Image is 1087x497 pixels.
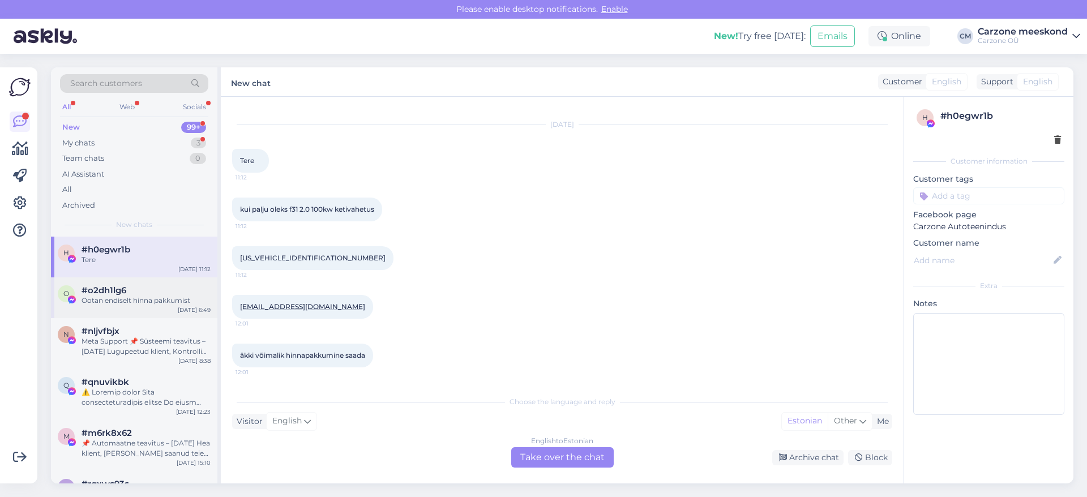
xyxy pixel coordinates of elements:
div: Archive chat [772,450,844,465]
div: [DATE] [232,119,892,130]
div: Carzone OÜ [978,36,1068,45]
div: Customer information [913,156,1064,166]
span: h [63,249,69,257]
span: #m6rk8x62 [82,428,132,438]
div: Me [872,415,889,427]
div: 0 [190,153,206,164]
div: # h0egwr1b [940,109,1061,123]
div: Extra [913,281,1064,291]
p: Notes [913,298,1064,310]
span: 11:12 [236,222,278,230]
div: Try free [DATE]: [714,29,806,43]
span: #qnuvikbk [82,377,129,387]
span: o [63,289,69,298]
div: Customer [878,76,922,88]
span: 11:12 [236,173,278,182]
div: 99+ [181,122,206,133]
p: Carzone Autoteenindus [913,221,1064,233]
span: #h0egwr1b [82,245,130,255]
div: Visitor [232,415,263,427]
div: Tere [82,255,211,265]
div: New [62,122,80,133]
input: Add a tag [913,187,1064,204]
span: m [63,432,70,440]
span: äkki võimalik hinnapakkumine saada [240,351,365,359]
span: #o2dh1lg6 [82,285,126,295]
p: Customer tags [913,173,1064,185]
div: [DATE] 12:23 [176,408,211,416]
span: New chats [116,220,152,230]
span: 11:12 [236,271,278,279]
div: [DATE] 15:10 [177,459,211,467]
div: [DATE] 8:38 [178,357,211,365]
label: New chat [231,74,271,89]
img: Askly Logo [9,76,31,98]
div: English to Estonian [531,436,593,446]
div: Carzone meeskond [978,27,1068,36]
div: AI Assistant [62,169,104,180]
div: Team chats [62,153,104,164]
span: n [63,330,69,339]
div: [DATE] 6:49 [178,306,211,314]
div: Meta Support 📌 Süsteemi teavitus – [DATE] Lugupeetud klient, Kontrolli käigus tuvastasime, et tei... [82,336,211,357]
p: Customer name [913,237,1064,249]
div: ⚠️ Loremip dolor Sita consecteturadipis elitse Do eiusm Temp incididuntut laboreet. Dolorem aliqu... [82,387,211,408]
div: CM [957,28,973,44]
span: [US_VEHICLE_IDENTIFICATION_NUMBER] [240,254,386,262]
a: [EMAIL_ADDRESS][DOMAIN_NAME] [240,302,365,311]
span: #rgxws93s [82,479,129,489]
div: 3 [191,138,206,149]
span: English [932,76,961,88]
a: Carzone meeskondCarzone OÜ [978,27,1080,45]
div: Choose the language and reply [232,397,892,407]
div: [DATE] 11:12 [178,265,211,273]
div: Web [117,100,137,114]
span: 12:01 [236,368,278,376]
span: kui palju oleks f31 2.0 100kw ketivahetus [240,205,374,213]
button: Emails [810,25,855,47]
span: English [272,415,302,427]
div: Online [868,26,930,46]
div: All [62,184,72,195]
b: New! [714,31,738,41]
span: #nljvfbjx [82,326,119,336]
span: r [64,483,69,491]
div: Estonian [782,413,828,430]
p: Facebook page [913,209,1064,221]
div: Socials [181,100,208,114]
span: h [922,113,928,122]
div: Block [848,450,892,465]
span: Enable [598,4,631,14]
span: Tere [240,156,254,165]
div: Support [977,76,1013,88]
span: English [1023,76,1052,88]
div: All [60,100,73,114]
span: Other [834,415,857,426]
div: 📌 Automaatne teavitus – [DATE] Hea klient, [PERSON_NAME] saanud teie lehe kohta tagasisidet ja pl... [82,438,211,459]
div: Take over the chat [511,447,614,468]
input: Add name [914,254,1051,267]
div: Ootan endiselt hinna pakkumist [82,295,211,306]
div: Archived [62,200,95,211]
span: 12:01 [236,319,278,328]
span: Search customers [70,78,142,89]
span: q [63,381,69,389]
div: My chats [62,138,95,149]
